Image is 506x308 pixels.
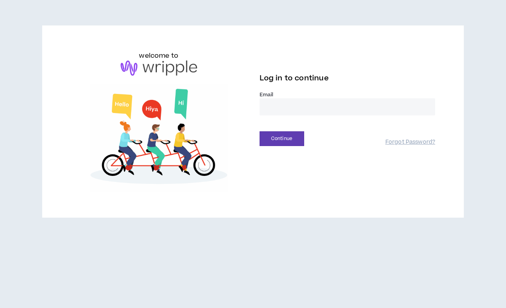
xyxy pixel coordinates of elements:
[71,84,247,193] img: Welcome to Wripple
[260,131,304,146] button: Continue
[139,51,178,60] h6: welcome to
[260,73,329,83] span: Log in to continue
[260,91,436,98] label: Email
[121,60,197,76] img: logo-brand.png
[385,138,435,146] a: Forgot Password?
